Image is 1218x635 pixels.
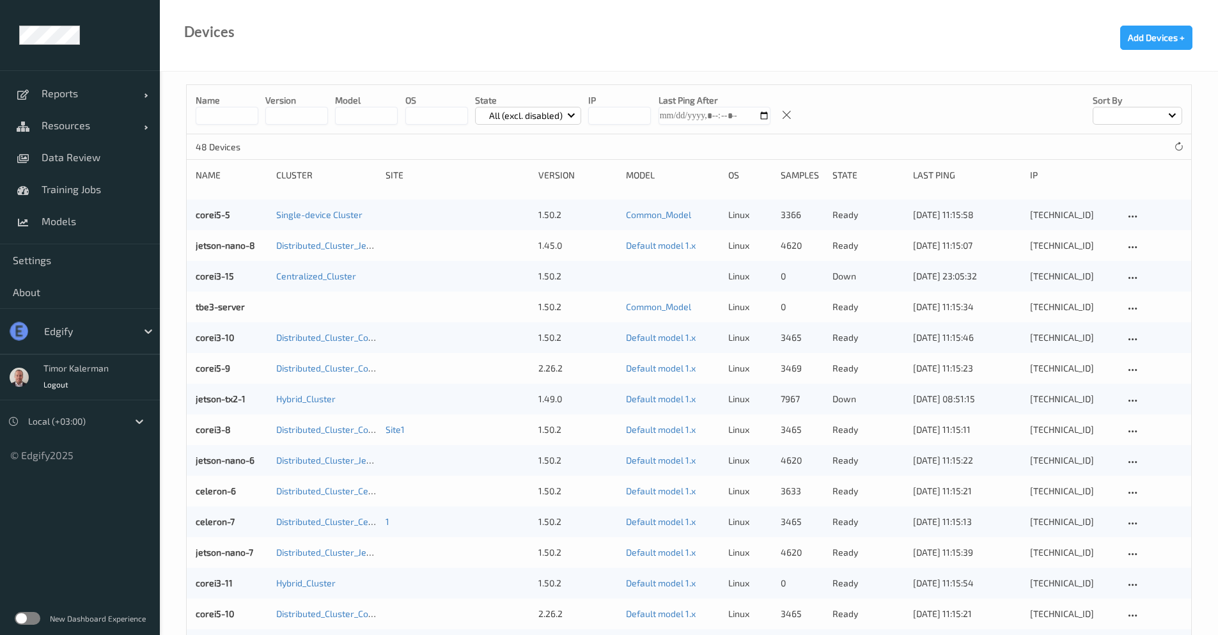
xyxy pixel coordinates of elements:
div: Name [196,169,267,182]
div: version [538,169,617,182]
div: [TECHNICAL_ID] [1030,423,1116,436]
a: corei3-10 [196,332,234,343]
a: jetson-nano-6 [196,455,254,466]
div: 1.49.0 [538,393,617,405]
p: ready [832,608,904,620]
div: [DATE] 11:15:21 [913,608,1020,620]
a: corei3-15 [196,270,234,281]
a: Distributed_Cluster_Corei5 [276,363,384,373]
a: Distributed_Cluster_Celeron [276,516,390,527]
a: Common_Model [626,209,691,220]
p: ready [832,331,904,344]
div: 2.26.2 [538,608,617,620]
div: [TECHNICAL_ID] [1030,270,1116,283]
div: [DATE] 11:15:46 [913,331,1020,344]
a: corei5-9 [196,363,230,373]
a: corei5-5 [196,209,230,220]
a: Centralized_Cluster [276,270,356,281]
p: linux [728,301,771,313]
a: corei3-11 [196,577,233,588]
a: Default model 1.x [626,240,696,251]
a: Distributed_Cluster_Corei3 [276,332,384,343]
div: 3465 [781,423,824,436]
div: 3633 [781,485,824,498]
div: [TECHNICAL_ID] [1030,208,1116,221]
a: Default model 1.x [626,485,696,496]
p: linux [728,270,771,283]
a: celeron-6 [196,485,236,496]
p: OS [405,94,468,107]
p: linux [728,208,771,221]
div: 4620 [781,454,824,467]
div: [TECHNICAL_ID] [1030,546,1116,559]
div: 0 [781,301,824,313]
a: Distributed_Cluster_JetsonNano [276,240,406,251]
a: 1 [386,516,389,527]
div: 4620 [781,239,824,252]
div: [TECHNICAL_ID] [1030,515,1116,528]
p: ready [832,301,904,313]
p: ready [832,546,904,559]
div: [DATE] 11:15:11 [913,423,1020,436]
div: [DATE] 11:15:22 [913,454,1020,467]
p: linux [728,454,771,467]
p: down [832,393,904,405]
a: Default model 1.x [626,516,696,527]
a: corei5-10 [196,608,234,619]
p: linux [728,485,771,498]
a: Default model 1.x [626,393,696,404]
p: linux [728,239,771,252]
p: linux [728,515,771,528]
div: Devices [184,26,235,38]
a: Distributed_Cluster_Celeron [276,485,390,496]
p: ready [832,485,904,498]
p: ready [832,423,904,436]
a: Default model 1.x [626,424,696,435]
a: Distributed_Cluster_JetsonNano [276,547,406,558]
p: linux [728,546,771,559]
div: 1.50.2 [538,301,617,313]
div: [DATE] 08:51:15 [913,393,1020,405]
a: Distributed_Cluster_Corei3 [276,424,384,435]
button: Add Devices + [1120,26,1192,50]
a: jetson-tx2-1 [196,393,246,404]
p: ready [832,454,904,467]
div: 1.50.2 [538,208,617,221]
div: [DATE] 11:15:13 [913,515,1020,528]
a: Default model 1.x [626,577,696,588]
p: 48 Devices [196,141,292,153]
div: 4620 [781,546,824,559]
div: [DATE] 11:15:39 [913,546,1020,559]
a: celeron-7 [196,516,235,527]
p: version [265,94,328,107]
p: linux [728,608,771,620]
div: Model [626,169,719,182]
div: 1.50.2 [538,515,617,528]
div: 1.50.2 [538,270,617,283]
div: 3465 [781,331,824,344]
a: corei3-8 [196,424,231,435]
div: Last Ping [913,169,1020,182]
div: 3469 [781,362,824,375]
p: linux [728,362,771,375]
p: ready [832,577,904,590]
a: tbe3-server [196,301,245,312]
p: Last Ping After [659,94,770,107]
p: down [832,270,904,283]
p: ready [832,515,904,528]
p: model [335,94,398,107]
div: 0 [781,270,824,283]
div: [TECHNICAL_ID] [1030,577,1116,590]
div: [DATE] 11:15:54 [913,577,1020,590]
div: [TECHNICAL_ID] [1030,393,1116,405]
div: 3465 [781,608,824,620]
p: linux [728,577,771,590]
div: 3465 [781,515,824,528]
div: 1.50.2 [538,485,617,498]
a: Common_Model [626,301,691,312]
div: 7967 [781,393,824,405]
a: Default model 1.x [626,608,696,619]
div: [DATE] 11:15:21 [913,485,1020,498]
p: All (excl. disabled) [485,109,567,122]
p: linux [728,423,771,436]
